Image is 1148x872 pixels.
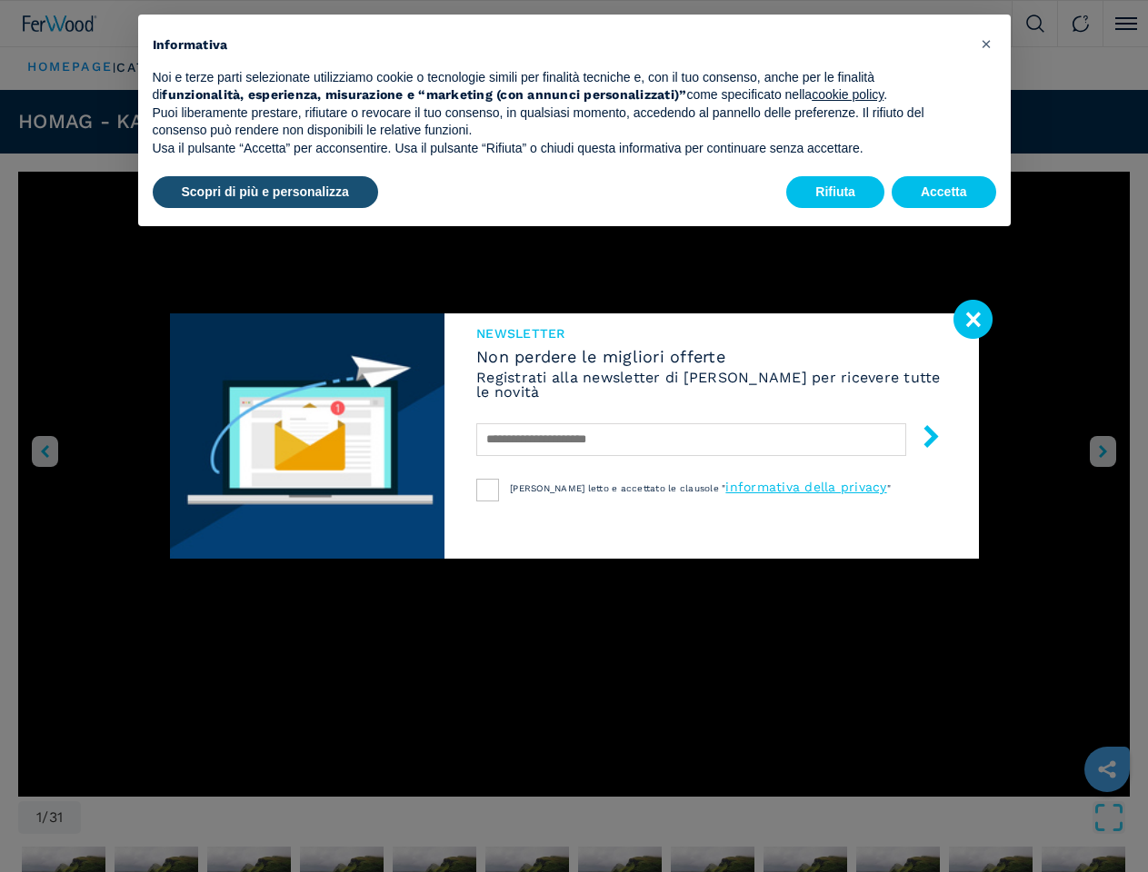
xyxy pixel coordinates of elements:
[162,87,686,102] strong: funzionalità, esperienza, misurazione e “marketing (con annunci personalizzati)”
[725,480,886,494] a: informativa della privacy
[476,349,946,365] span: Non perdere le migliori offerte
[981,33,992,54] span: ×
[892,176,996,209] button: Accetta
[153,104,967,140] p: Puoi liberamente prestare, rifiutare o revocare il tuo consenso, in qualsiasi momento, accedendo ...
[476,371,946,400] h6: Registrati alla newsletter di [PERSON_NAME] per ricevere tutte le novità
[170,313,445,559] img: Newsletter image
[476,327,946,340] span: NEWSLETTER
[510,483,725,493] span: [PERSON_NAME] letto e accettato le clausole "
[887,483,891,493] span: "
[902,418,943,461] button: submit-button
[153,176,378,209] button: Scopri di più e personalizza
[153,36,967,54] h2: Informativa
[153,69,967,104] p: Noi e terze parti selezionate utilizziamo cookie o tecnologie simili per finalità tecniche e, con...
[812,87,883,102] a: cookie policy
[973,29,1002,58] button: Chiudi questa informativa
[153,140,967,158] p: Usa il pulsante “Accetta” per acconsentire. Usa il pulsante “Rifiuta” o chiudi questa informativa...
[786,176,884,209] button: Rifiuta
